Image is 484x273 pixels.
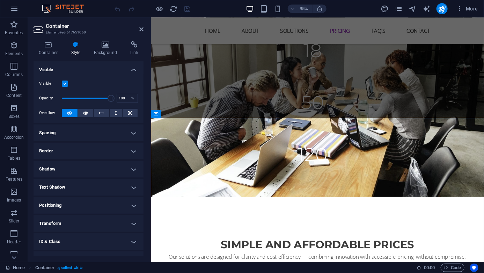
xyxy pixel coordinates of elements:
[34,124,144,141] h4: Spacing
[423,5,431,13] i: AI Writer
[39,96,62,100] label: Opacity
[438,5,446,13] i: Publish
[46,23,144,29] h2: Container
[89,41,125,56] h4: Background
[128,94,138,103] div: %
[409,5,417,13] button: navigator
[453,3,481,14] button: More
[125,41,144,56] h4: Link
[7,239,21,245] p: Header
[395,5,403,13] i: Pages (Ctrl+Alt+S)
[170,5,178,13] i: Reload page
[417,264,435,272] h6: Session time
[5,72,23,77] p: Columns
[57,264,82,272] span: . gradient .white
[34,41,66,56] h4: Container
[470,264,478,272] button: Usercentrics
[423,5,431,13] button: text_generator
[298,5,309,13] h6: 95%
[34,61,144,74] h4: Visible
[34,215,144,232] h4: Transform
[6,264,25,272] a: Click to cancel selection. Double-click to open Pages
[4,135,24,140] p: Accordion
[9,218,20,224] p: Slider
[444,264,461,272] span: Code
[6,176,22,182] p: Features
[5,51,23,56] p: Elements
[66,41,89,56] h4: Style
[424,264,435,272] span: 00 00
[40,5,93,13] img: Editor Logo
[441,264,464,272] button: Code
[155,5,164,13] button: Click here to leave preview mode and continue editing
[35,264,82,272] nav: breadcrumb
[437,3,448,14] button: publish
[169,5,178,13] button: reload
[8,114,20,119] p: Boxes
[456,5,478,12] span: More
[409,5,417,13] i: Navigator
[316,6,323,12] i: On resize automatically adjust zoom level to fit chosen device.
[34,233,144,250] h4: ID & Class
[381,5,389,13] i: Design (Ctrl+Alt+Y)
[46,29,130,36] h3: Element #ed-617651060
[35,264,55,272] span: Click to select. Double-click to edit
[5,30,23,36] p: Favorites
[429,265,430,270] span: :
[39,79,62,88] label: Visible
[395,5,403,13] button: pages
[34,179,144,196] h4: Text Shadow
[34,251,144,268] h4: Animation
[8,156,20,161] p: Tables
[34,197,144,214] h4: Positioning
[7,197,21,203] p: Images
[288,5,313,13] button: 95%
[34,161,144,177] h4: Shadow
[39,109,62,117] label: Overflow
[34,143,144,159] h4: Border
[6,93,22,98] p: Content
[381,5,389,13] button: design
